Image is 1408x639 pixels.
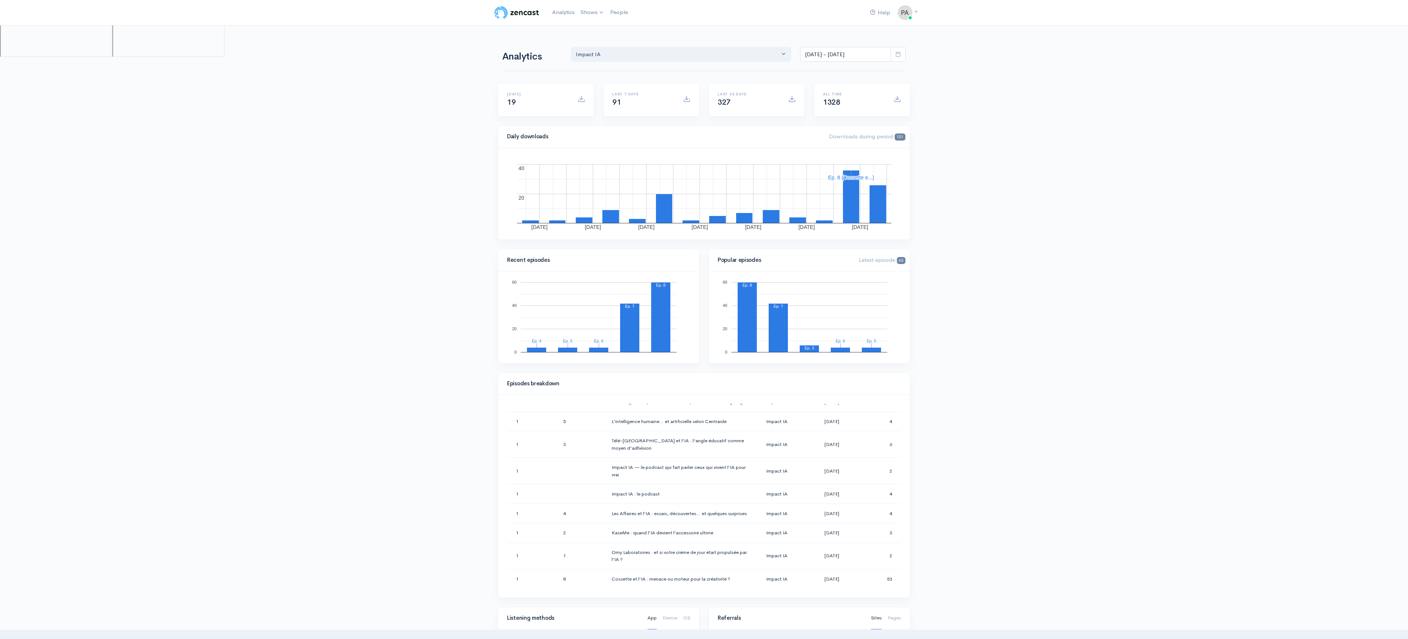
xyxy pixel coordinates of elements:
[723,303,727,308] text: 40
[806,458,858,484] td: [DATE]
[858,542,901,569] td: 2
[507,280,690,354] svg: A chart.
[718,280,901,354] svg: A chart.
[647,607,657,629] a: App
[585,224,601,230] text: [DATE]
[858,504,901,523] td: 4
[760,458,806,484] td: Impact IA
[692,224,708,230] text: [DATE]
[897,257,905,264] span: 60
[507,98,516,107] span: 19
[625,304,635,308] text: Ep. 7
[806,484,858,504] td: [DATE]
[858,458,901,484] td: 2
[507,381,897,387] h4: Episodes breakdown
[557,412,605,431] td: 5
[512,280,517,284] text: 60
[606,412,760,431] td: L’intelligence humaine… et artificielle selon Centraide
[507,542,557,569] td: 1
[799,224,815,230] text: [DATE]
[718,257,850,263] h4: Popular episodes
[656,283,666,287] text: Ep. 8
[571,47,791,62] button: Impact IA
[858,412,901,431] td: 4
[663,607,677,629] a: Device
[549,4,578,20] a: Analytics
[823,92,885,96] h6: All time
[507,569,557,588] td: 1
[531,224,548,230] text: [DATE]
[742,283,752,287] text: Ep. 8
[606,569,760,588] td: Cossette et l’IA : menace ou moteur pour la créativité ?
[725,350,727,354] text: 0
[507,523,557,543] td: 1
[760,504,806,523] td: Impact IA
[858,431,901,458] td: 6
[606,504,760,523] td: Les Affaires et l’IA : essais, découvertes… et quelques surprises
[806,412,858,431] td: [DATE]
[858,523,901,543] td: 3
[606,542,760,569] td: Omy Laboratoires : et si votre crème de jour était propulsée par l’IA ?
[507,615,639,621] h4: Listening methods
[895,133,905,141] span: 131
[512,303,517,308] text: 40
[760,542,806,569] td: Impact IA
[576,50,780,59] div: Impact IA
[760,412,806,431] td: Impact IA
[557,542,605,569] td: 1
[507,431,557,458] td: 1
[507,257,686,263] h4: Recent episodes
[493,5,540,20] img: ZenCast Logo
[606,484,760,504] td: Impact IA : le podcast
[773,304,783,308] text: Ep. 7
[507,412,557,431] td: 1
[852,224,868,230] text: [DATE]
[823,98,840,107] span: 1328
[718,92,779,96] h6: Last 30 days
[512,327,517,331] text: 20
[518,195,524,201] text: 20
[806,523,858,543] td: [DATE]
[718,615,862,621] h4: Referrals
[898,5,912,20] img: ...
[805,346,814,350] text: Ep. 3
[723,280,727,284] text: 60
[612,98,621,107] span: 91
[806,542,858,569] td: [DATE]
[578,4,607,21] a: Shows
[502,51,562,62] h1: Analytics
[507,92,569,96] h6: [DATE]
[718,98,731,107] span: 327
[507,504,557,523] td: 1
[606,458,760,484] td: Impact IA — le podcast qui fait parler ceux qui vivent l’IA pour vrai
[606,523,760,543] td: KaseMe : quand l’IA devient l’accessoire ultime
[867,5,893,21] a: Help
[594,339,603,343] text: Ep. 6
[532,339,541,343] text: Ep. 4
[557,431,605,458] td: 3
[806,504,858,523] td: [DATE]
[859,256,905,263] span: Latest episode:
[806,431,858,458] td: [DATE]
[858,484,901,504] td: 4
[557,523,605,543] td: 2
[888,607,901,629] a: Pages
[518,165,524,171] text: 40
[514,350,517,354] text: 0
[557,504,605,523] td: 4
[828,175,874,180] text: Ep. 8 (Cossette e...)
[638,224,654,230] text: [DATE]
[836,339,845,343] text: Ep. 6
[563,339,572,343] text: Ep. 5
[507,458,557,484] td: 1
[806,569,858,588] td: [DATE]
[871,607,882,629] a: Sites
[760,523,806,543] td: Impact IA
[867,339,876,343] text: Ep. 5
[858,569,901,588] td: 53
[745,224,761,230] text: [DATE]
[760,569,806,588] td: Impact IA
[507,157,901,231] svg: A chart.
